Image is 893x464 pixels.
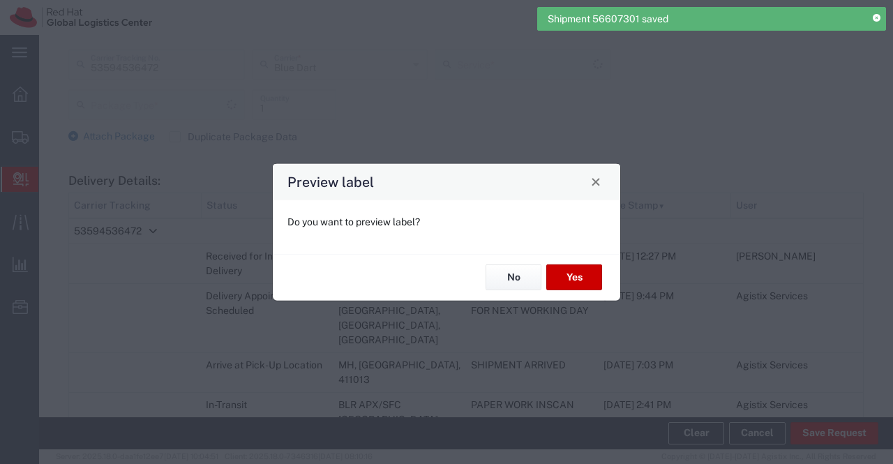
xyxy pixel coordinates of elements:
button: No [486,264,541,290]
span: Shipment 56607301 saved [548,12,668,27]
h4: Preview label [287,172,374,192]
p: Do you want to preview label? [287,214,606,229]
button: Close [586,172,606,191]
button: Yes [546,264,602,290]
